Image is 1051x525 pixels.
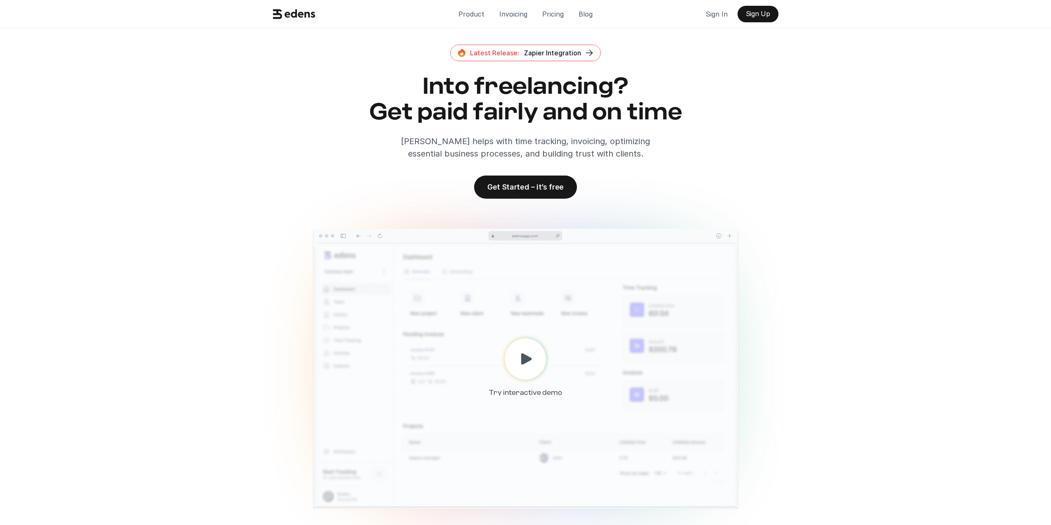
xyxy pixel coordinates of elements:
[474,176,577,199] a: Get Started – it’s free
[487,183,564,191] p: Get Started – it’s free
[699,6,734,22] a: Sign In
[452,6,491,22] a: Product
[524,49,581,57] span: Zapier Integration
[746,10,770,18] p: Sign Up
[450,45,601,61] a: Latest Release:Zapier Integration
[572,6,599,22] a: Blog
[489,386,562,399] p: Try interactive demo
[470,49,519,57] span: Latest Release:
[499,8,527,20] p: Invoicing
[542,8,564,20] p: Pricing
[270,74,782,125] h2: Into freelancing? Get paid fairly and on time
[738,6,778,22] a: Sign Up
[493,6,534,22] a: Invoicing
[536,6,570,22] a: Pricing
[579,8,593,20] p: Blog
[706,8,728,20] p: Sign In
[458,8,484,20] p: Product
[385,135,666,160] p: [PERSON_NAME] helps with time tracking, invoicing, optimizing essential business processes, and b...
